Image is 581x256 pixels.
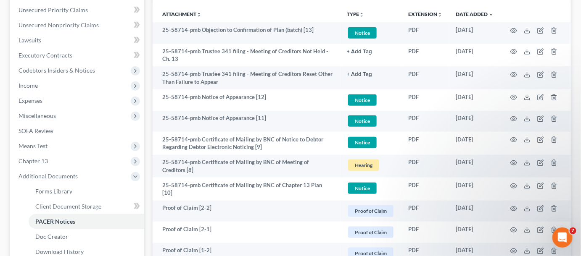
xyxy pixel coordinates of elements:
span: Forms Library [35,188,72,195]
a: Executory Contracts [12,48,144,63]
button: TYPEunfold_more [347,12,364,17]
td: [DATE] [449,111,500,132]
span: Miscellaneous [18,112,56,119]
td: PDF [401,201,449,222]
span: Download History [35,248,84,255]
a: Lawsuits [12,33,144,48]
td: PDF [401,132,449,155]
i: unfold_more [437,12,442,17]
span: Notice [348,115,377,127]
span: Proof of Claim [348,205,393,217]
a: Client Document Storage [29,199,144,214]
td: PDF [401,89,449,111]
span: Means Test [18,142,48,149]
td: 25-58714-pmb Certificate of Mailing by BNC of Notice to Debtor Regarding Debtor Electronic Notici... [153,132,341,155]
i: unfold_more [197,12,202,17]
td: PDF [401,155,449,178]
td: 25-58714-pmb Notice of Appearance [12] [153,89,341,111]
span: Proof of Claim [348,227,393,238]
a: Notice [347,93,395,107]
a: Proof of Claim [347,225,395,239]
a: Proof of Claim [347,204,395,218]
td: 25-58714-pmb Certificate of Mailing by BNC of Chapter 13 Plan [10] [153,178,341,201]
td: Proof of Claim [2-2] [153,201,341,222]
td: [DATE] [449,22,500,44]
a: + Add Tag [347,70,395,78]
i: unfold_more [359,12,364,17]
td: PDF [401,111,449,132]
td: [DATE] [449,66,500,89]
span: SOFA Review [18,127,53,134]
a: Unsecured Priority Claims [12,3,144,18]
td: [DATE] [449,155,500,178]
a: Date Added expand_more [456,11,494,17]
span: Additional Documents [18,172,78,180]
button: + Add Tag [347,72,372,77]
td: 25-58714-pmb Trustee 341 filing - Meeting of Creditors Not Held - Ch. 13 [153,44,341,67]
a: PACER Notices [29,214,144,229]
iframe: Intercom live chat [552,227,573,248]
span: 7 [570,227,576,234]
span: Chapter 13 [18,157,48,165]
span: Executory Contracts [18,52,72,59]
a: Forms Library [29,184,144,199]
span: Expenses [18,97,42,104]
button: + Add Tag [347,49,372,55]
a: + Add Tag [347,47,395,55]
a: Notice [347,136,395,149]
a: Unsecured Nonpriority Claims [12,18,144,33]
td: PDF [401,44,449,67]
td: [DATE] [449,201,500,222]
td: [DATE] [449,89,500,111]
a: Notice [347,26,395,40]
a: SOFA Review [12,123,144,138]
span: Notice [348,183,377,194]
td: PDF [401,222,449,243]
i: expand_more [489,12,494,17]
td: [DATE] [449,44,500,67]
span: Unsecured Nonpriority Claims [18,21,99,29]
td: PDF [401,66,449,89]
span: Client Document Storage [35,203,101,210]
span: Unsecured Priority Claims [18,6,88,13]
a: Hearing [347,158,395,172]
span: Hearing [348,159,379,171]
td: [DATE] [449,222,500,243]
span: PACER Notices [35,218,75,225]
a: Notice [347,114,395,128]
td: 25-58714-pmb Certificate of Mailing by BNC of Meeting of Creditors [8] [153,155,341,178]
td: 25-58714-pmb Objection to Confirmation of Plan (batch) [13] [153,22,341,44]
td: 25-58714-pmb Trustee 341 filing - Meeting of Creditors Reset Other Than Failure to Appear [153,66,341,89]
span: Doc Creator [35,233,68,240]
td: Proof of Claim [2-1] [153,222,341,243]
span: Codebtors Insiders & Notices [18,67,95,74]
td: PDF [401,22,449,44]
a: Attachmentunfold_more [163,11,202,17]
a: Doc Creator [29,229,144,244]
a: Extensionunfold_more [408,11,442,17]
span: Income [18,82,38,89]
a: Notice [347,181,395,195]
span: Notice [348,137,377,148]
span: Notice [348,94,377,106]
td: [DATE] [449,178,500,201]
span: Lawsuits [18,37,41,44]
td: [DATE] [449,132,500,155]
td: PDF [401,178,449,201]
span: Notice [348,27,377,39]
td: 25-58714-pmb Notice of Appearance [11] [153,111,341,132]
